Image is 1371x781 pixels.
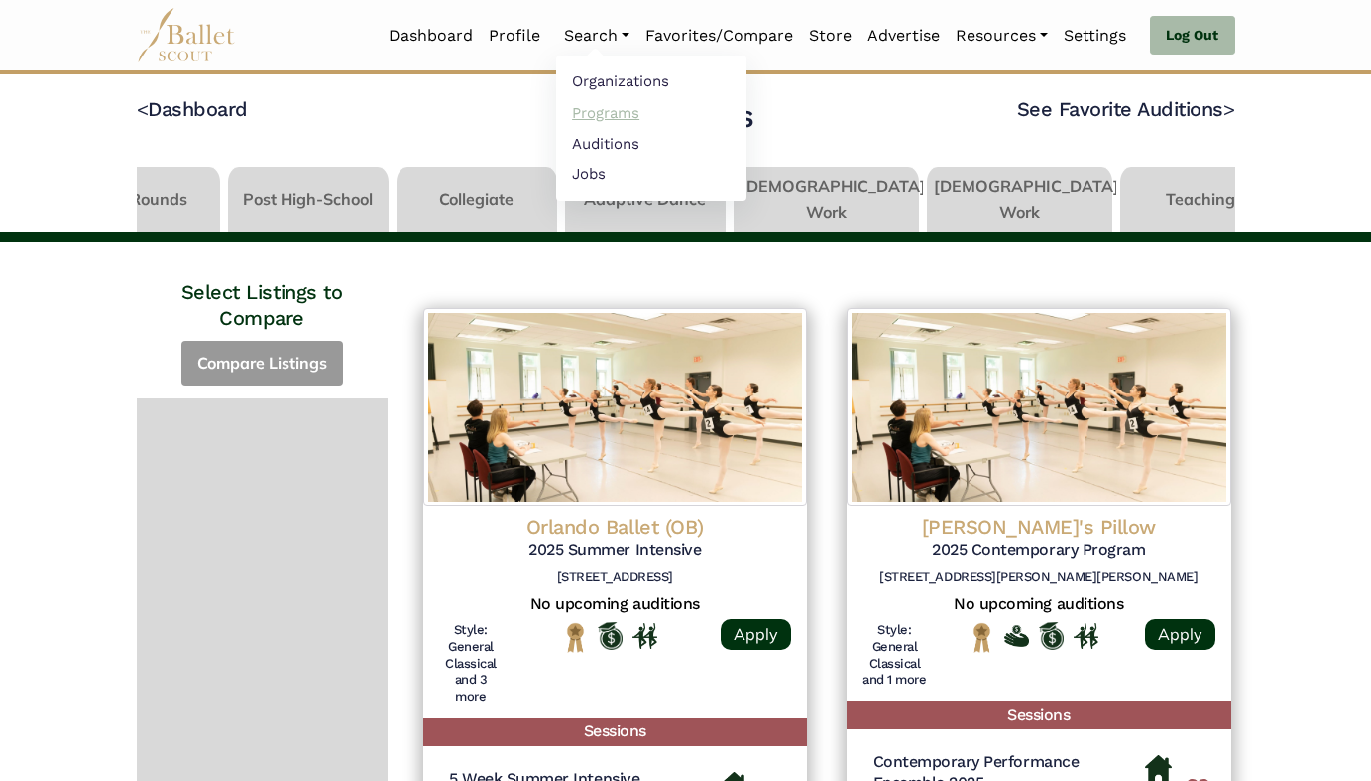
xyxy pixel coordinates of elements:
li: Teaching [1116,167,1285,232]
ul: Resources [556,56,746,201]
li: Collegiate [393,167,561,232]
img: Offers Scholarship [598,622,623,650]
img: In Person [632,623,657,649]
li: Post High-School [224,167,393,232]
h5: Sessions [847,701,1231,729]
h5: Sessions [423,718,808,746]
h4: Orlando Ballet (OB) [439,514,792,540]
h6: [STREET_ADDRESS][PERSON_NAME][PERSON_NAME] [862,569,1215,586]
img: National [563,622,588,653]
a: Profile [481,15,548,56]
img: In Person [1074,623,1098,649]
a: Advertise [859,15,948,56]
a: Log Out [1150,16,1234,56]
code: < [137,96,149,121]
a: <Dashboard [137,97,248,121]
a: Resources [948,15,1056,56]
a: See Favorite Auditions> [1017,97,1235,121]
img: Logo [847,308,1231,506]
a: Programs [556,97,746,128]
h5: No upcoming auditions [439,594,792,614]
li: [DEMOGRAPHIC_DATA] Work [730,167,923,232]
li: [DEMOGRAPHIC_DATA] Work [923,167,1116,232]
h6: [STREET_ADDRESS] [439,569,792,586]
a: Apply [721,619,791,650]
li: Year Rounds [56,167,224,232]
h6: Style: General Classical and 1 more [862,622,927,690]
a: Auditions [556,128,746,159]
a: Store [801,15,859,56]
img: Offers Financial Aid [1004,625,1029,647]
img: Offers Scholarship [1039,622,1064,650]
h5: No upcoming auditions [862,594,1215,614]
h5: 2025 Contemporary Program [862,540,1215,561]
h4: Select Listings to Compare [137,242,388,331]
a: Apply [1145,619,1215,650]
img: Logo [423,308,808,506]
img: National [970,622,994,653]
code: > [1223,96,1235,121]
a: Favorites/Compare [637,15,801,56]
a: Search [556,15,637,56]
a: Settings [1056,15,1134,56]
a: Jobs [556,159,746,189]
h4: [PERSON_NAME]'s Pillow [862,514,1215,540]
h5: 2025 Summer Intensive [439,540,792,561]
a: Dashboard [381,15,481,56]
h6: Style: General Classical and 3 more [439,622,504,707]
a: Organizations [556,66,746,97]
